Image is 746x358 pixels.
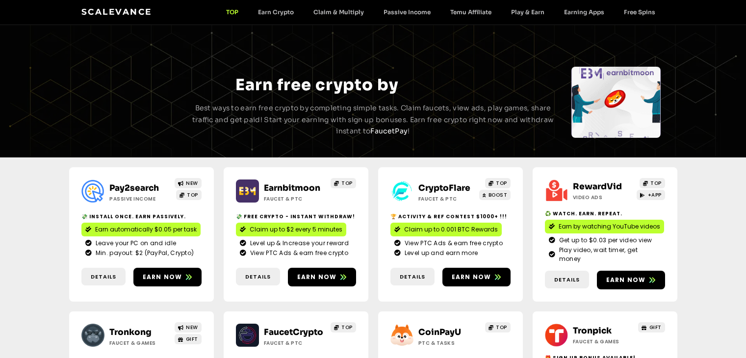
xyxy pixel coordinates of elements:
[109,183,159,193] a: Pay2search
[418,327,461,337] a: CoinPayU
[573,181,622,192] a: RewardVid
[175,334,202,344] a: GIFT
[93,239,177,248] span: Leave your PC on and idle
[250,225,342,234] span: Claim up to $2 every 5 minutes
[95,225,197,234] span: Earn automatically $0.05 per task
[404,225,498,234] span: Claim up to 0.001 BTC Rewards
[248,8,304,16] a: Earn Crypto
[496,179,507,187] span: TOP
[571,67,661,138] div: Slides
[606,276,646,284] span: Earn now
[176,190,202,200] a: TOP
[245,273,271,281] span: Details
[597,271,665,289] a: Earn now
[496,324,507,331] span: TOP
[143,273,182,281] span: Earn now
[341,179,353,187] span: TOP
[264,327,323,337] a: FaucetCrypto
[264,195,325,203] h2: Faucet & PTC
[554,8,614,16] a: Earning Apps
[442,268,511,286] a: Earn now
[93,249,194,257] span: Min. payout: $2 (PayPal, Crypto)
[81,213,202,220] h2: 💸 Install Once. Earn Passively.
[554,276,580,284] span: Details
[479,190,511,200] a: BOOST
[91,273,116,281] span: Details
[186,335,198,343] span: GIFT
[331,322,356,332] a: TOP
[545,220,664,233] a: Earn by watching YouTube videos
[638,322,665,332] a: GIFT
[557,236,652,245] span: Get up to $0.03 per video view
[545,210,665,217] h2: ♻️ Watch. Earn. Repeat.
[648,191,662,199] span: +APP
[175,178,202,188] a: NEW
[331,178,356,188] a: TOP
[374,8,440,16] a: Passive Income
[501,8,554,16] a: Play & Earn
[402,239,503,248] span: View PTC Ads & earn free crypto
[81,268,126,286] a: Details
[489,191,508,199] span: BOOST
[400,273,425,281] span: Details
[440,8,501,16] a: Temu Affiliate
[452,273,491,281] span: Earn now
[390,268,435,286] a: Details
[304,8,374,16] a: Claim & Multiply
[264,183,320,193] a: Earnbitmoon
[614,8,665,16] a: Free Spins
[418,195,480,203] h2: Faucet & PTC
[248,249,348,257] span: View PTC Ads & earn free crypto
[573,194,634,201] h2: Video ads
[235,75,398,95] span: Earn free crypto by
[81,223,201,236] a: Earn automatically $0.05 per task
[370,127,408,135] a: FaucetPay
[485,178,511,188] a: TOP
[109,195,171,203] h2: Passive Income
[545,271,589,289] a: Details
[640,178,665,188] a: TOP
[264,339,325,347] h2: Faucet & PTC
[187,191,198,199] span: TOP
[573,338,634,345] h2: Faucet & Games
[216,8,665,16] nav: Menu
[236,268,280,286] a: Details
[236,213,356,220] h2: 💸 Free crypto - Instant withdraw!
[559,222,660,231] span: Earn by watching YouTube videos
[186,324,198,331] span: NEW
[236,223,346,236] a: Claim up to $2 every 5 minutes
[288,268,356,286] a: Earn now
[485,322,511,332] a: TOP
[341,324,353,331] span: TOP
[175,322,202,332] a: NEW
[418,183,470,193] a: CryptoFlare
[557,246,661,263] span: Play video, wait timer, get money
[390,223,502,236] a: Claim up to 0.001 BTC Rewards
[637,190,665,200] a: +APP
[297,273,337,281] span: Earn now
[109,327,152,337] a: Tronkong
[81,7,152,17] a: Scalevance
[186,179,198,187] span: NEW
[402,249,478,257] span: Level up and earn more
[133,268,202,286] a: Earn now
[418,339,480,347] h2: ptc & Tasks
[649,324,662,331] span: GIFT
[216,8,248,16] a: TOP
[248,239,349,248] span: Level up & Increase your reward
[109,339,171,347] h2: Faucet & Games
[573,326,612,336] a: Tronpick
[85,67,174,138] div: Slides
[191,102,556,137] p: Best ways to earn free crypto by completing simple tasks. Claim faucets, view ads, play games, sh...
[650,179,662,187] span: TOP
[390,213,511,220] h2: 🏆 Activity & ref contest $1000+ !!!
